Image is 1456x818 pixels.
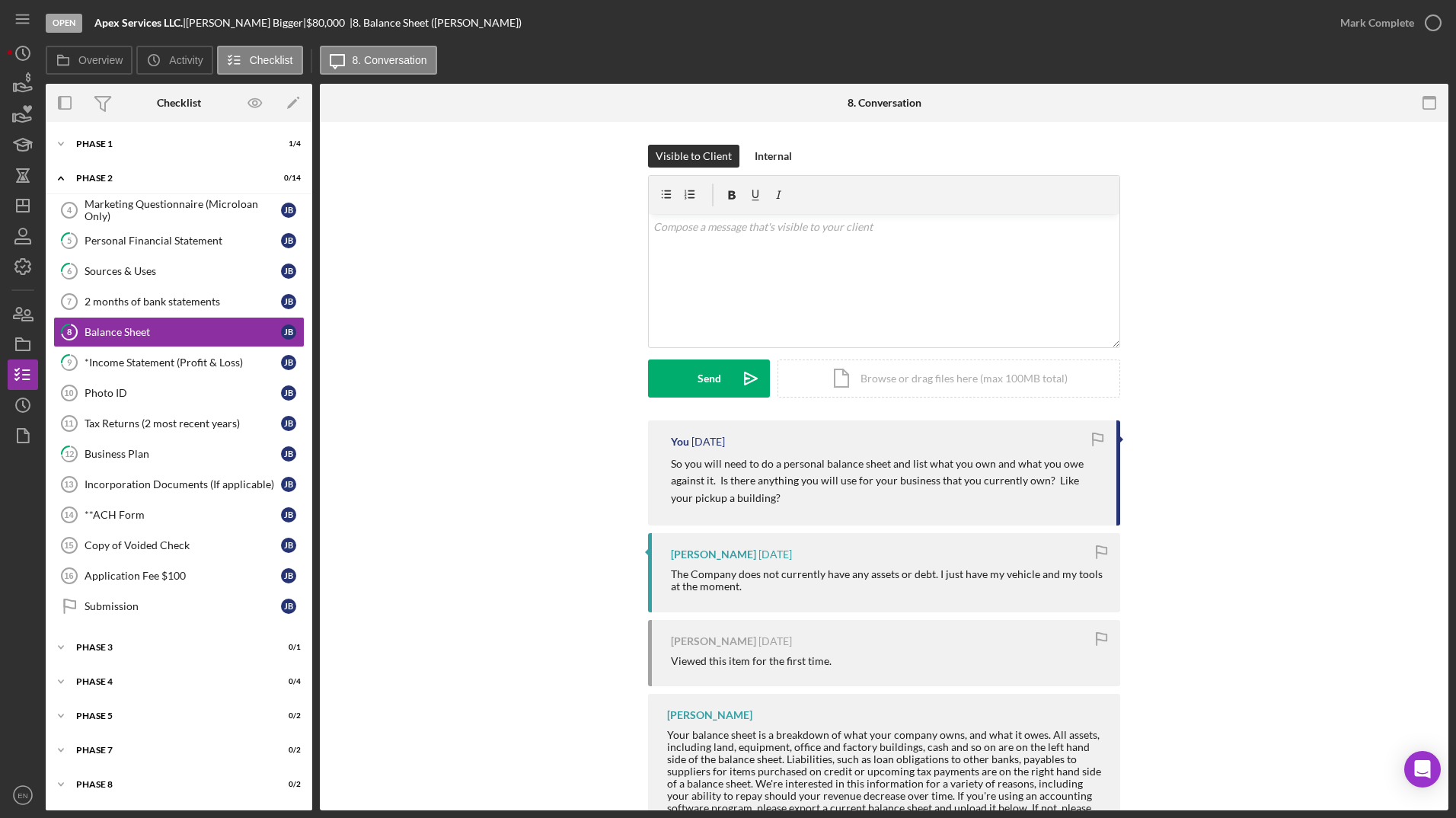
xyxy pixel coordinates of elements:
[53,530,305,561] a: 15Copy of Voided CheckJB
[306,16,345,29] span: $80,000
[281,233,296,248] div: J B
[217,46,303,75] button: Checklist
[85,478,281,490] div: Incorporation Documents (If applicable)
[698,359,721,398] div: Send
[78,54,123,66] label: Overview
[85,356,281,369] div: *Income Statement (Profit & Loss)
[281,264,296,279] div: J B
[281,203,296,218] div: J B
[64,388,73,398] tspan: 10
[758,548,792,561] time: 2025-08-17 18:26
[85,448,281,460] div: Business Plan
[94,16,183,29] b: Apex Services LLC.
[667,709,752,721] div: [PERSON_NAME]
[85,509,281,521] div: **ACH Form
[671,548,756,561] div: [PERSON_NAME]
[250,54,293,66] label: Checklist
[85,570,281,582] div: Application Fee $100
[53,591,305,621] a: SubmissionJB
[656,145,732,168] div: Visible to Client
[281,324,296,340] div: J B
[64,510,74,519] tspan: 14
[157,97,201,109] div: Checklist
[848,97,921,109] div: 8. Conversation
[53,347,305,378] a: 9*Income Statement (Profit & Loss)JB
[85,235,281,247] div: Personal Financial Statement
[671,655,832,667] div: Viewed this item for the first time.
[76,780,263,789] div: Phase 8
[46,46,133,75] button: Overview
[76,711,263,721] div: Phase 5
[281,446,296,462] div: J B
[353,54,427,66] label: 8. Conversation
[648,359,770,398] button: Send
[64,419,73,428] tspan: 11
[53,408,305,439] a: 11Tax Returns (2 most recent years)JB
[136,46,212,75] button: Activity
[169,54,203,66] label: Activity
[281,538,296,553] div: J B
[281,416,296,431] div: J B
[281,294,296,309] div: J B
[281,355,296,370] div: J B
[76,677,263,686] div: Phase 4
[273,643,301,652] div: 0 / 1
[18,791,27,800] text: EN
[53,317,305,347] a: 8Balance SheetJB
[64,571,73,580] tspan: 16
[85,417,281,430] div: Tax Returns (2 most recent years)
[1404,751,1441,788] div: Open Intercom Messenger
[273,746,301,755] div: 0 / 2
[186,17,306,29] div: [PERSON_NAME] Bigger |
[53,378,305,408] a: 10Photo IDJB
[46,14,82,33] div: Open
[281,385,296,401] div: J B
[67,266,72,276] tspan: 6
[67,357,72,367] tspan: 9
[85,539,281,551] div: Copy of Voided Check
[67,206,72,215] tspan: 4
[281,568,296,583] div: J B
[94,17,186,29] div: |
[53,195,305,225] a: 4Marketing Questionnaire (Microloan Only)JB
[273,780,301,789] div: 0 / 2
[76,139,263,149] div: Phase 1
[671,568,1105,593] div: The Company does not currently have any assets or debt. I just have my vehicle and my tools at th...
[53,469,305,500] a: 13Incorporation Documents (If applicable)JB
[53,439,305,469] a: 12Business PlanJB
[755,145,792,168] div: Internal
[350,17,522,29] div: | 8. Balance Sheet ([PERSON_NAME])
[671,455,1101,506] p: So you will need to do a personal balance sheet and list what you own and what you owe against it...
[320,46,437,75] button: 8. Conversation
[648,145,739,168] button: Visible to Client
[85,387,281,399] div: Photo ID
[281,599,296,614] div: J B
[281,507,296,522] div: J B
[758,635,792,647] time: 2025-08-16 20:42
[53,225,305,256] a: 5Personal Financial StatementJB
[273,677,301,686] div: 0 / 4
[53,256,305,286] a: 6Sources & UsesJB
[1340,8,1414,38] div: Mark Complete
[76,746,263,755] div: Phase 7
[85,600,281,612] div: Submission
[273,711,301,721] div: 0 / 2
[85,198,281,222] div: Marketing Questionnaire (Microloan Only)
[671,436,689,448] div: You
[67,235,72,245] tspan: 5
[67,297,72,306] tspan: 7
[671,635,756,647] div: [PERSON_NAME]
[64,541,73,550] tspan: 15
[747,145,800,168] button: Internal
[85,296,281,308] div: 2 months of bank statements
[67,327,72,337] tspan: 8
[273,139,301,149] div: 1 / 4
[76,643,263,652] div: Phase 3
[1325,8,1448,38] button: Mark Complete
[8,780,38,810] button: EN
[53,500,305,530] a: 14**ACH FormJB
[53,286,305,317] a: 72 months of bank statementsJB
[53,561,305,591] a: 16Application Fee $100JB
[64,480,73,489] tspan: 13
[85,326,281,338] div: Balance Sheet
